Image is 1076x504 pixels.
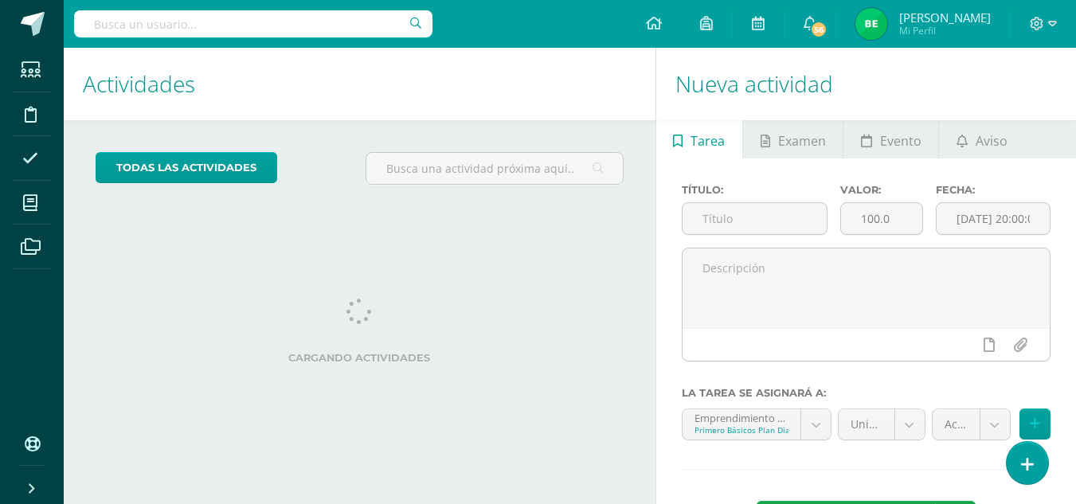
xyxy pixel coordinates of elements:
[778,122,826,160] span: Examen
[843,120,938,158] a: Evento
[682,184,828,196] label: Título:
[976,122,1008,160] span: Aviso
[936,184,1051,196] label: Fecha:
[695,424,788,436] div: Primero Básicos Plan Diario
[855,8,887,40] img: f7106a063b35fc0c9083a10b44e430d1.png
[83,48,636,120] h1: Actividades
[691,122,725,160] span: Tarea
[899,24,991,37] span: Mi Perfil
[682,387,1051,399] label: La tarea se asignará a:
[880,122,921,160] span: Evento
[899,10,991,25] span: [PERSON_NAME]
[945,409,968,440] span: Actitudinal (10.0%)
[683,409,831,440] a: Emprendimiento para la Productividad y Desarrollo 'A'Primero Básicos Plan Diario
[96,352,624,364] label: Cargando actividades
[840,184,923,196] label: Valor:
[74,10,432,37] input: Busca un usuario...
[656,120,742,158] a: Tarea
[939,120,1024,158] a: Aviso
[933,409,1010,440] a: Actitudinal (10.0%)
[841,203,922,234] input: Puntos máximos
[96,152,277,183] a: todas las Actividades
[675,48,1057,120] h1: Nueva actividad
[683,203,828,234] input: Título
[695,409,788,424] div: Emprendimiento para la Productividad y Desarrollo 'A'
[937,203,1050,234] input: Fecha de entrega
[743,120,843,158] a: Examen
[839,409,925,440] a: Unidad 4
[851,409,882,440] span: Unidad 4
[810,21,828,38] span: 56
[366,153,622,184] input: Busca una actividad próxima aquí...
